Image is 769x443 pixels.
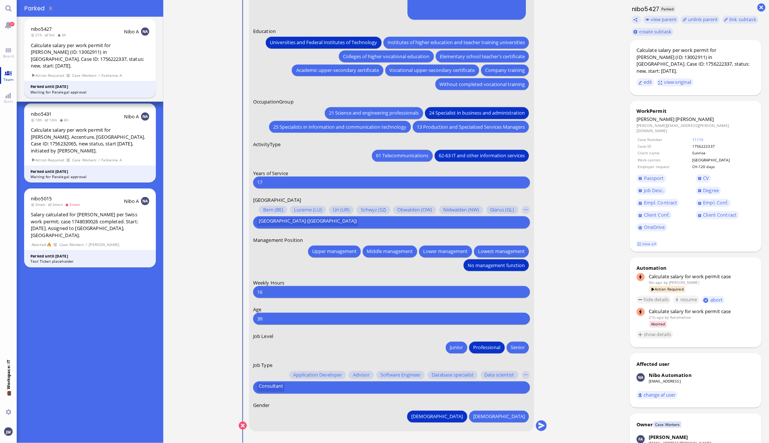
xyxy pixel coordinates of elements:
button: Application Developer [289,371,346,379]
div: Calculate salary for work permit case [649,273,755,280]
button: Institutes of higher education and teacher training universities [383,37,529,49]
img: NA [141,197,149,205]
button: Schwyz (SZ) [356,206,390,214]
span: Professional [473,344,500,352]
a: Client Contract [696,211,739,219]
span: by [665,315,669,320]
span: 31 [9,22,14,26]
span: Nibo A [124,198,139,204]
button: Lower management [419,246,472,257]
button: change af user [637,391,678,399]
div: Calculate salary per work permit for [PERSON_NAME], Accenture, [GEOGRAPHIC_DATA]. Case ID: 175623... [31,127,149,154]
span: Weekly Hours [253,279,285,286]
img: You [4,427,12,436]
span: 21h ago [649,315,664,320]
button: view original [657,78,694,86]
a: Empl. Conf. [696,199,731,207]
span: Nidwalden (NW) [443,207,479,213]
span: 24 Specialist in business and administration [429,109,525,117]
div: Automation [637,265,755,271]
a: 11115 [692,137,704,142]
a: Client Conf. [637,211,672,219]
button: 25 Specialists in information and communication technology [269,121,410,133]
span: Software Engineer [380,373,421,378]
task-group-action-menu: link subtask [722,16,759,24]
span: Institutes of higher education and teacher training universities [387,39,525,46]
div: Nibo Automation [649,372,692,378]
td: [GEOGRAPHIC_DATA] [692,157,754,163]
span: Board [1,53,16,59]
button: Universities and Federal Institutes of Technology [266,37,381,49]
td: CH-120 days [692,164,754,170]
span: Degree [703,187,719,194]
a: Job Desc. [637,187,666,195]
button: Junior [446,342,467,354]
button: [DEMOGRAPHIC_DATA] [469,411,529,423]
span: Team [1,77,16,82]
dd: [PERSON_NAME][EMAIL_ADDRESS][PERSON_NAME][DOMAIN_NAME] [637,123,755,134]
div: Calculate salary per work permit for [PERSON_NAME] (ID: 13002911) in [GEOGRAPHIC_DATA]. Case ID: ... [31,42,149,69]
span: [PERSON_NAME] [89,242,120,248]
td: Work canton [637,157,691,163]
span: Job Type [253,362,272,368]
div: Parked until [DATE] [30,253,150,259]
span: 62-63 IT and other information services [439,152,525,160]
button: Bern (BE) [259,206,287,214]
div: Parked until [DATE] [30,84,150,89]
span: 61 Telecommunications [376,152,428,160]
button: Cancel [239,421,247,430]
button: view parent [643,16,679,24]
span: Case Workers [654,421,681,428]
span: Action Required [31,72,65,79]
button: create subtask [632,28,674,36]
button: Middle management [363,246,417,257]
button: Obwalden (OW) [393,206,436,214]
button: Without completed vocational training [435,78,529,90]
a: nibo5015 [31,195,52,202]
span: Nibo A [124,28,139,35]
div: Salary calculated for [PERSON_NAME] per Swiss work permit; case 1748030026 completed. Start: [DAT... [31,211,149,239]
button: unlink parent [681,16,720,24]
span: [GEOGRAPHIC_DATA] ([GEOGRAPHIC_DATA]) [258,219,357,227]
span: OccupationGroup [253,98,294,105]
span: Client Contract [703,211,737,218]
span: nibo5427 [31,26,52,32]
span: by [664,280,668,285]
span: / [85,242,88,248]
button: Company training [481,65,529,76]
span: link subtask [730,16,757,23]
button: Senior [507,342,529,354]
a: OneDrive [637,223,667,232]
div: Calculate salary per work permit for [PERSON_NAME] (ID: 13002911) in [GEOGRAPHIC_DATA]. Case ID: ... [637,47,755,74]
span: Colleges of higher vocational education [343,53,429,60]
a: nibo5431 [31,111,52,117]
a: view all [636,241,658,247]
span: Empl. Contract [644,199,677,206]
span: Consultant [258,384,283,392]
button: hide details [637,296,671,304]
button: Elementary school teacher's certificate [436,50,529,62]
span: Senior [511,344,525,352]
span: Elementary school teacher's certificate [440,53,525,60]
button: Copy ticket nibo5427 link to clipboard [632,16,641,24]
span: Junior [450,344,463,352]
button: Professional [469,342,504,354]
span: automation@bluelakelegal.com [670,315,691,320]
div: Waiting for Paralegal approval [30,89,150,95]
span: Application Developer [293,373,342,378]
span: Stats [2,99,15,104]
span: Empl. Conf. [703,199,729,206]
span: 13 Production and Specialized Services Managers [417,123,525,131]
button: 61 Telecommunications [372,150,432,162]
span: Fabienne A [101,157,122,163]
button: Data scientist [480,371,518,379]
img: NA [141,27,149,36]
button: 24 Specialist in business and administration [425,107,529,119]
td: Sunrise [692,150,754,156]
span: [DEMOGRAPHIC_DATA] [411,413,463,420]
span: Case Workers [59,242,84,248]
span: Age [253,306,261,313]
td: Employer request [637,164,691,170]
span: Nibo A [124,113,139,120]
